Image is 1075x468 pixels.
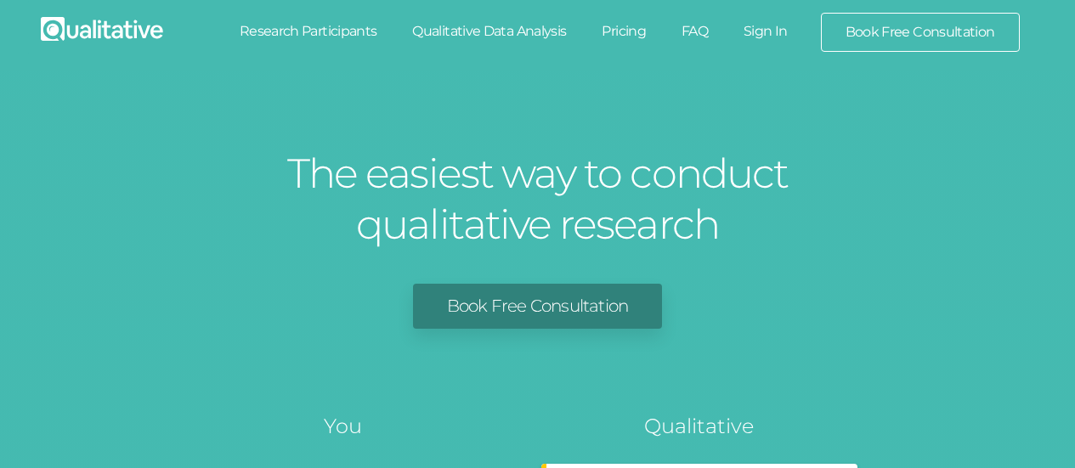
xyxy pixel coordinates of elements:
[664,13,726,50] a: FAQ
[394,13,584,50] a: Qualitative Data Analysis
[41,17,163,41] img: Qualitative
[822,14,1019,51] a: Book Free Consultation
[413,284,662,329] a: Book Free Consultation
[324,414,362,438] tspan: You
[726,13,806,50] a: Sign In
[584,13,664,50] a: Pricing
[283,148,793,250] h1: The easiest way to conduct qualitative research
[644,414,754,438] tspan: Qualitative
[222,13,395,50] a: Research Participants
